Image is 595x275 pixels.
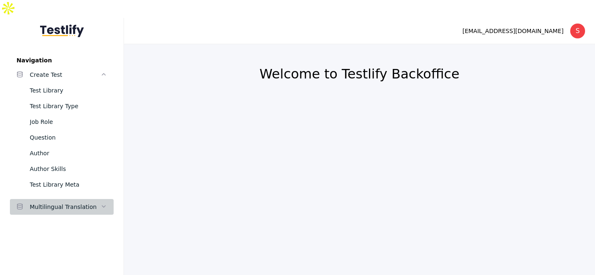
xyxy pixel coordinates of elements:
a: Author [10,145,114,161]
a: Test Library [10,83,114,98]
div: Question [30,133,107,142]
div: Multilingual Translation [30,202,100,212]
div: Test Library [30,85,107,95]
a: Test Library Type [10,98,114,114]
div: S [570,24,585,38]
div: Author Skills [30,164,107,174]
div: Create Test [30,70,100,80]
label: Navigation [10,57,114,64]
div: [EMAIL_ADDRESS][DOMAIN_NAME] [462,26,564,36]
img: Testlify - Backoffice [40,24,84,37]
div: Job Role [30,117,107,127]
a: Question [10,130,114,145]
div: Author [30,148,107,158]
h2: Welcome to Testlify Backoffice [144,66,575,82]
a: Test Library Meta [10,177,114,192]
a: Author Skills [10,161,114,177]
div: Test Library Type [30,101,107,111]
div: Test Library Meta [30,180,107,190]
a: Job Role [10,114,114,130]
